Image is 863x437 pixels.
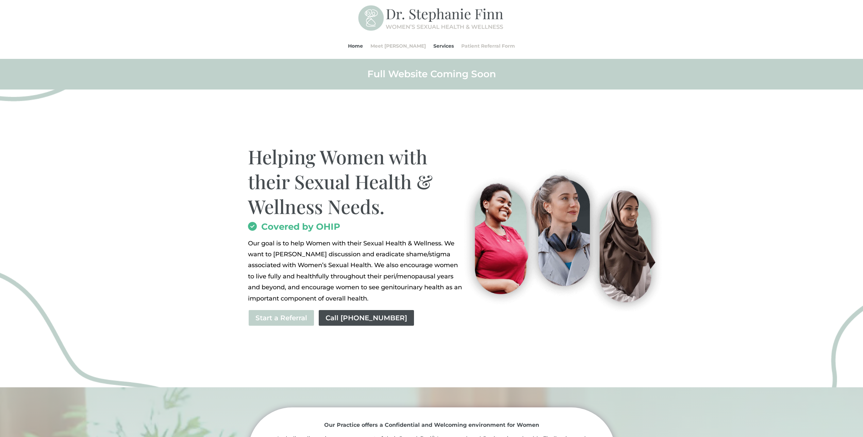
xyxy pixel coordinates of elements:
strong: Our Practice offers a Confidential and Welcoming environment for Women [324,422,539,428]
h2: Full Website Coming Soon [248,68,615,83]
h1: Helping Women with their Sexual Health & Wellness Needs. [248,144,464,222]
div: Page 1 [248,238,464,304]
a: Services [433,33,454,59]
a: Home [348,33,363,59]
a: Meet [PERSON_NAME] [370,33,426,59]
a: Start a Referral [248,309,315,326]
img: Visit-Pleasure-MD-Ontario-Women-Sexual-Health-and-Wellness [456,165,666,311]
h2: Covered by OHIP [248,222,464,234]
a: Patient Referral Form [461,33,515,59]
p: Our goal is to help Women with their Sexual Health & Wellness. We want to [PERSON_NAME] discussio... [248,238,464,304]
a: Call [PHONE_NUMBER] [318,309,415,326]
